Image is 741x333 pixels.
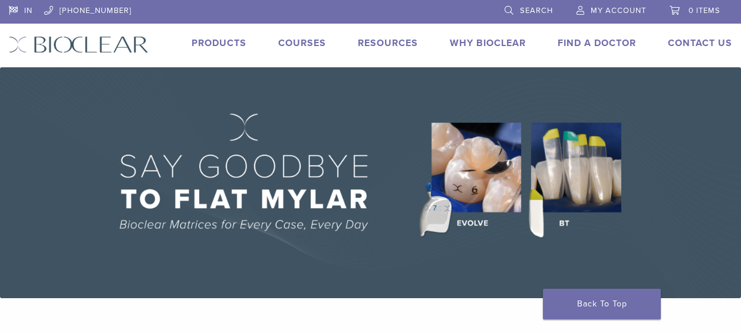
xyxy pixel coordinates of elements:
[278,37,326,49] a: Courses
[450,37,526,49] a: Why Bioclear
[689,6,720,15] span: 0 items
[192,37,246,49] a: Products
[543,289,661,319] a: Back To Top
[668,37,732,49] a: Contact Us
[591,6,646,15] span: My Account
[358,37,418,49] a: Resources
[9,36,149,53] img: Bioclear
[558,37,636,49] a: Find A Doctor
[520,6,553,15] span: Search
